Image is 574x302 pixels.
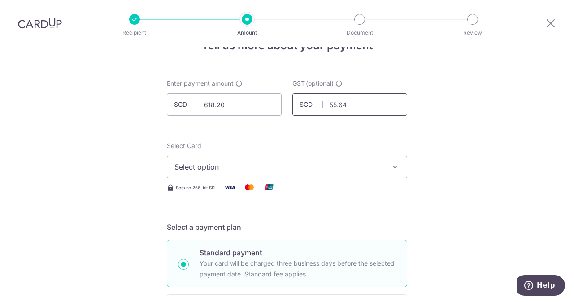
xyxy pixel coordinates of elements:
input: 0.00 [167,93,282,116]
span: SGD [300,100,323,109]
span: translation missing: en.payables.payment_networks.credit_card.summary.labels.select_card [167,142,201,149]
button: Select option [167,156,407,178]
p: Recipient [101,28,168,37]
img: CardUp [18,18,62,29]
img: Visa [221,182,239,193]
span: SGD [174,100,197,109]
p: Your card will be charged three business days before the selected payment date. Standard fee appl... [200,258,396,280]
p: Document [326,28,393,37]
p: Review [439,28,506,37]
span: Select option [174,162,383,172]
input: 0.00 [292,93,407,116]
span: Enter payment amount [167,79,234,88]
p: Standard payment [200,247,396,258]
h5: Select a payment plan [167,222,407,232]
span: (optional) [306,79,334,88]
span: Secure 256-bit SSL [176,184,217,191]
iframe: Opens a widget where you can find more information [517,275,565,298]
img: Mastercard [240,182,258,193]
p: Amount [214,28,280,37]
span: GST [292,79,305,88]
img: Union Pay [260,182,278,193]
